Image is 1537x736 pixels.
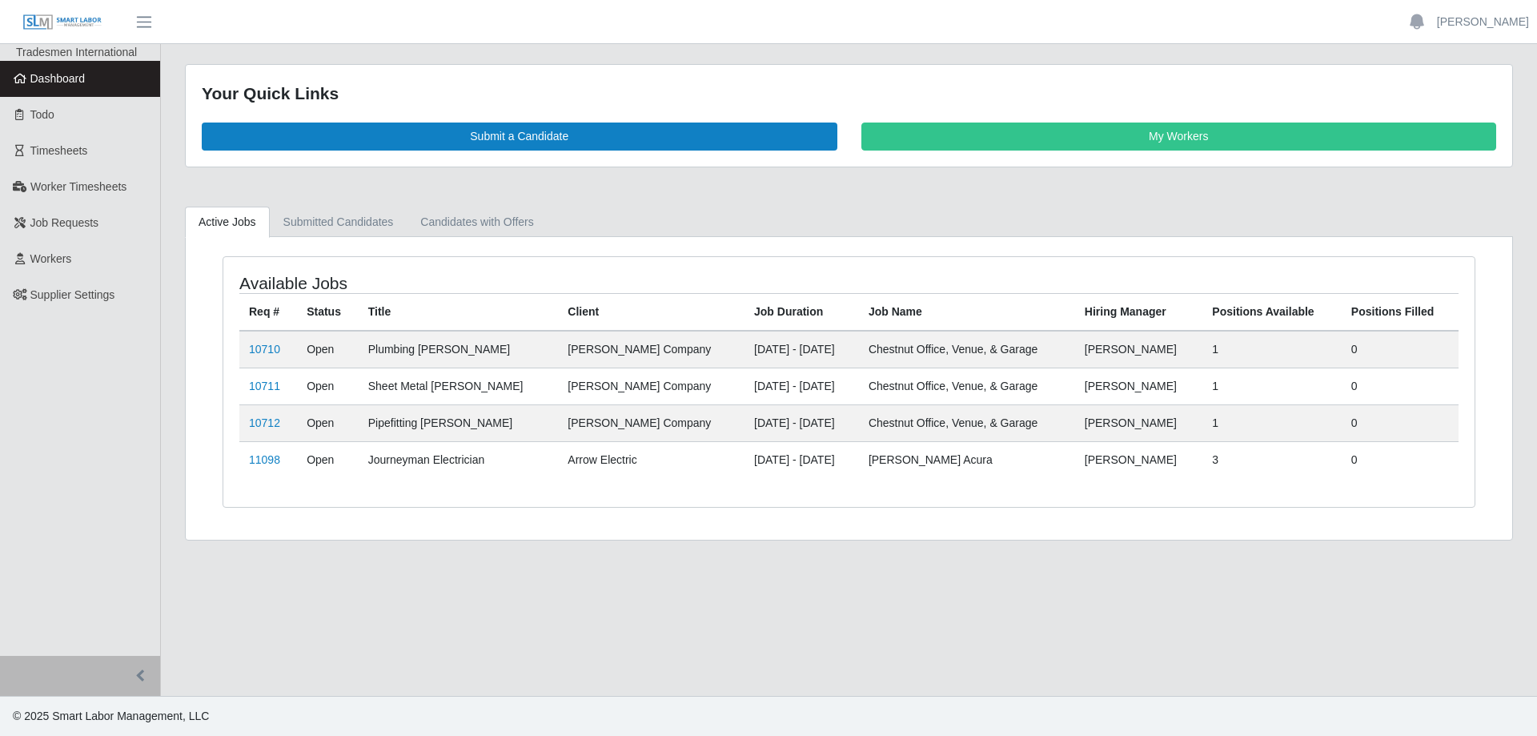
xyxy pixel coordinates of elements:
[859,368,1075,404] td: Chestnut Office, Venue, & Garage
[30,144,88,157] span: Timesheets
[202,81,1496,107] div: Your Quick Links
[22,14,102,31] img: SLM Logo
[1202,441,1342,478] td: 3
[1342,441,1459,478] td: 0
[1202,368,1342,404] td: 1
[1342,404,1459,441] td: 0
[297,331,359,368] td: Open
[249,416,280,429] a: 10712
[558,404,744,441] td: [PERSON_NAME] Company
[859,404,1075,441] td: Chestnut Office, Venue, & Garage
[359,404,559,441] td: Pipefitting [PERSON_NAME]
[744,293,859,331] th: Job Duration
[1202,331,1342,368] td: 1
[297,293,359,331] th: Status
[239,273,733,293] h4: Available Jobs
[359,293,559,331] th: Title
[30,72,86,85] span: Dashboard
[202,123,837,151] a: Submit a Candidate
[13,710,209,722] span: © 2025 Smart Labor Management, LLC
[359,441,559,478] td: Journeyman Electrician
[1342,293,1459,331] th: Positions Filled
[30,108,54,121] span: Todo
[1075,368,1203,404] td: [PERSON_NAME]
[1075,404,1203,441] td: [PERSON_NAME]
[249,380,280,392] a: 10711
[1342,368,1459,404] td: 0
[1342,331,1459,368] td: 0
[270,207,407,238] a: Submitted Candidates
[407,207,547,238] a: Candidates with Offers
[1075,293,1203,331] th: Hiring Manager
[297,368,359,404] td: Open
[359,331,559,368] td: Plumbing [PERSON_NAME]
[859,331,1075,368] td: Chestnut Office, Venue, & Garage
[297,441,359,478] td: Open
[558,368,744,404] td: [PERSON_NAME] Company
[859,293,1075,331] th: Job Name
[558,441,744,478] td: Arrow Electric
[30,252,72,265] span: Workers
[359,368,559,404] td: Sheet Metal [PERSON_NAME]
[239,293,297,331] th: Req #
[744,441,859,478] td: [DATE] - [DATE]
[1202,404,1342,441] td: 1
[1437,14,1529,30] a: [PERSON_NAME]
[16,46,137,58] span: Tradesmen International
[1202,293,1342,331] th: Positions Available
[861,123,1497,151] a: My Workers
[859,441,1075,478] td: [PERSON_NAME] Acura
[249,343,280,356] a: 10710
[30,288,115,301] span: Supplier Settings
[185,207,270,238] a: Active Jobs
[297,404,359,441] td: Open
[744,331,859,368] td: [DATE] - [DATE]
[1075,441,1203,478] td: [PERSON_NAME]
[30,216,99,229] span: Job Requests
[30,180,126,193] span: Worker Timesheets
[744,368,859,404] td: [DATE] - [DATE]
[744,404,859,441] td: [DATE] - [DATE]
[1075,331,1203,368] td: [PERSON_NAME]
[558,293,744,331] th: Client
[558,331,744,368] td: [PERSON_NAME] Company
[249,453,280,466] a: 11098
